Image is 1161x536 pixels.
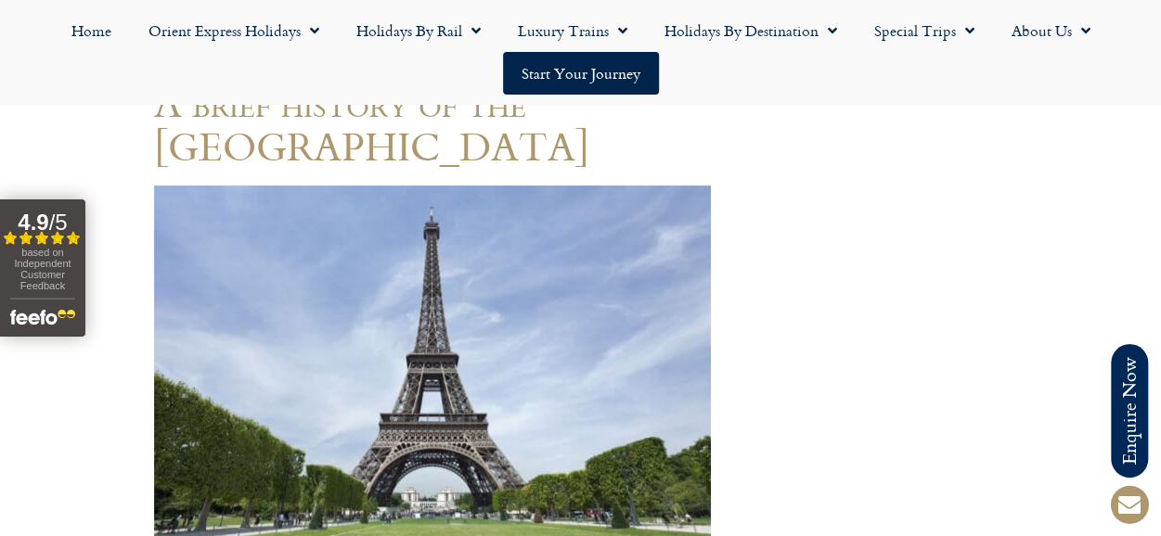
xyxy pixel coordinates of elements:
nav: Menu [9,9,1152,95]
a: Holidays by Rail [338,9,499,52]
a: Home [53,9,130,52]
a: Holidays by Destination [646,9,856,52]
a: Start your Journey [503,52,659,95]
a: Orient Express Holidays [130,9,338,52]
a: About Us [993,9,1109,52]
a: Luxury Trains [499,9,646,52]
a: Special Trips [856,9,993,52]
